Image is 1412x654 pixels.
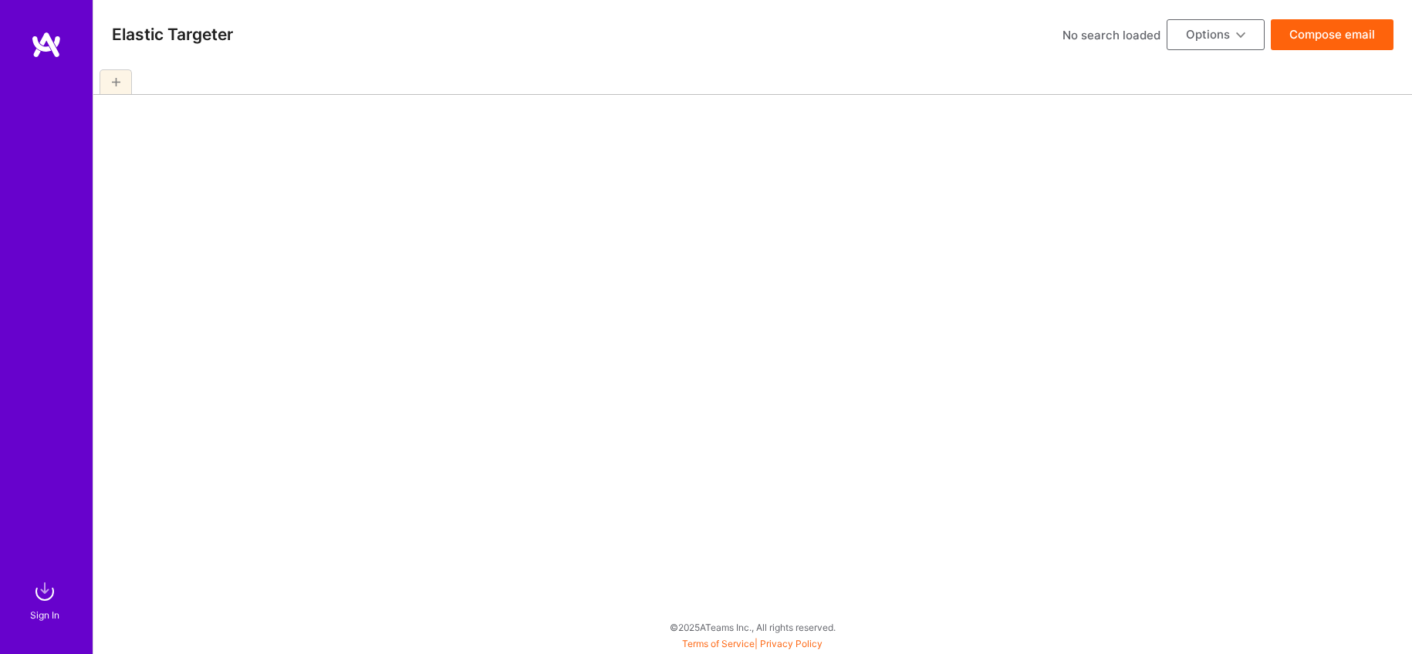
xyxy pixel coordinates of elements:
[682,638,755,649] a: Terms of Service
[682,638,823,649] span: |
[32,576,60,623] a: sign inSign In
[1236,31,1245,40] i: icon ArrowDownBlack
[1271,19,1393,50] button: Compose email
[760,638,823,649] a: Privacy Policy
[93,608,1412,646] div: © 2025 ATeams Inc., All rights reserved.
[112,25,233,44] h3: Elastic Targeter
[1062,27,1160,43] div: No search loaded
[31,31,62,59] img: logo
[1167,19,1265,50] button: Options
[30,607,59,623] div: Sign In
[112,78,120,86] i: icon Plus
[29,576,60,607] img: sign in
